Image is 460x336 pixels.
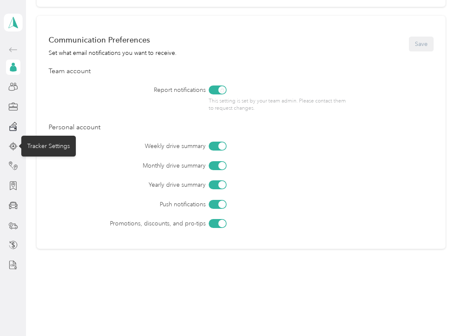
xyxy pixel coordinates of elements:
div: Tracker Settings [21,136,76,157]
p: This setting is set by your team admin. Please contact them to request changes. [209,97,349,112]
div: Team account [49,66,434,77]
label: Weekly drive summary [96,142,206,151]
label: Yearly drive summary [96,180,206,189]
iframe: Everlance-gr Chat Button Frame [412,288,460,336]
div: Communication Preferences [49,35,177,44]
label: Push notifications [96,200,206,209]
label: Report notifications [96,85,206,94]
label: Promotions, discounts, and pro-tips [96,219,206,228]
div: Set what email notifications you want to receive. [49,48,177,57]
label: Monthly drive summary [96,161,206,170]
div: Personal account [49,122,434,133]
